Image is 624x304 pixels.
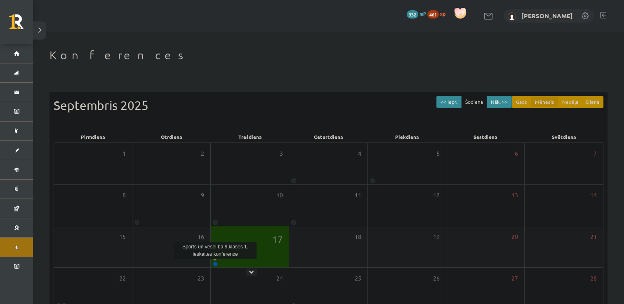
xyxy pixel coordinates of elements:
[198,274,204,283] span: 23
[355,232,361,241] span: 18
[407,10,418,19] span: 332
[174,242,257,259] div: Sports un veselība 9.klases 1. ieskaites konference
[122,191,126,200] span: 8
[511,274,518,283] span: 27
[511,191,518,200] span: 13
[427,10,450,17] a: 461 xp
[521,12,573,20] a: [PERSON_NAME]
[461,96,487,108] button: Šodiena
[355,274,361,283] span: 25
[122,149,126,158] span: 1
[511,232,518,241] span: 20
[198,232,204,241] span: 16
[276,191,283,200] span: 10
[119,274,126,283] span: 22
[211,131,289,143] div: Trešdiena
[531,96,558,108] button: Mēnesis
[201,191,204,200] span: 9
[433,274,440,283] span: 26
[436,96,462,108] button: << Iepr.
[54,131,132,143] div: Pirmdiena
[436,149,440,158] span: 5
[279,149,283,158] span: 3
[201,149,204,158] span: 2
[487,96,512,108] button: Nāk. >>
[440,10,445,17] span: xp
[582,96,603,108] button: Diena
[355,191,361,200] span: 11
[512,96,531,108] button: Gads
[427,10,439,19] span: 461
[419,10,426,17] span: mP
[433,232,440,241] span: 19
[446,131,525,143] div: Sestdiena
[358,149,361,158] span: 4
[515,149,518,158] span: 6
[525,131,603,143] div: Svētdiena
[368,131,446,143] div: Piekdiena
[272,232,283,246] span: 17
[590,232,597,241] span: 21
[407,10,426,17] a: 332 mP
[433,191,440,200] span: 12
[119,232,126,241] span: 15
[289,131,367,143] div: Ceturtdiena
[276,274,283,283] span: 24
[590,274,597,283] span: 28
[9,14,33,35] a: Rīgas 1. Tālmācības vidusskola
[54,96,603,115] div: Septembris 2025
[593,149,597,158] span: 7
[508,12,516,21] img: Meldra Mežvagare
[132,131,210,143] div: Otrdiena
[590,191,597,200] span: 14
[49,48,608,62] h1: Konferences
[558,96,582,108] button: Nedēļa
